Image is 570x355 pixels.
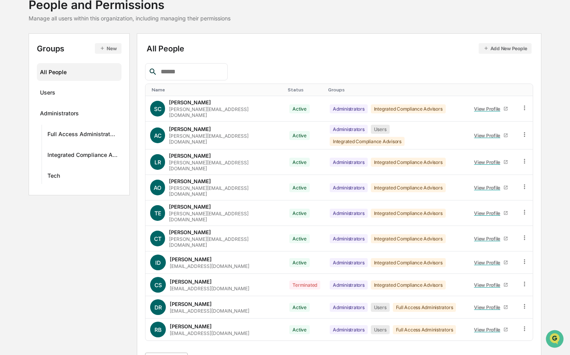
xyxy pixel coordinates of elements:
div: 🖐️ [8,100,14,106]
div: Integrated Compliance Advisors [371,104,446,113]
div: Terminated [289,280,320,289]
iframe: Open customer support [545,329,566,350]
div: [PERSON_NAME] [169,99,211,106]
div: Administrators [330,104,368,113]
div: Administrators [330,234,368,243]
div: Tech [47,172,60,182]
a: View Profile [471,156,512,168]
div: [PERSON_NAME] [169,126,211,132]
div: Administrators [330,280,368,289]
span: AC [154,132,162,139]
div: [PERSON_NAME] [169,178,211,184]
div: Administrators [330,209,368,218]
div: View Profile [474,304,503,310]
div: Active [289,303,310,312]
div: View Profile [474,106,503,112]
div: [PERSON_NAME] [169,229,211,235]
div: Active [289,104,310,113]
div: [EMAIL_ADDRESS][DOMAIN_NAME] [170,286,249,291]
div: Groups [37,43,122,54]
div: Integrated Compliance Advisors [371,234,446,243]
div: Administrators [330,125,368,134]
span: TE [154,210,161,217]
div: [EMAIL_ADDRESS][DOMAIN_NAME] [170,308,249,314]
a: View Profile [471,324,512,336]
div: Active [289,131,310,140]
span: SC [154,106,162,112]
div: [PERSON_NAME][EMAIL_ADDRESS][DOMAIN_NAME] [169,133,280,145]
div: [PERSON_NAME][EMAIL_ADDRESS][DOMAIN_NAME] [169,160,280,171]
div: Users [40,89,55,98]
a: View Profile [471,129,512,142]
div: [PERSON_NAME][EMAIL_ADDRESS][DOMAIN_NAME] [169,236,280,248]
div: Users [371,125,390,134]
div: Integrated Compliance Advisors [371,183,446,192]
div: View Profile [474,282,503,288]
a: 🗄️Attestations [54,96,100,110]
div: Toggle SortBy [523,87,530,93]
div: Administrators [330,183,368,192]
div: Toggle SortBy [152,87,281,93]
div: Toggle SortBy [288,87,322,93]
div: Integrated Compliance Advisors [371,258,446,267]
a: View Profile [471,233,512,245]
span: DR [154,304,162,311]
div: Administrators [330,303,368,312]
a: View Profile [471,257,512,269]
div: [EMAIL_ADDRESS][DOMAIN_NAME] [170,330,249,336]
div: Active [289,258,310,267]
div: View Profile [474,236,503,242]
div: [PERSON_NAME][EMAIL_ADDRESS][DOMAIN_NAME] [169,185,280,197]
div: Integrated Compliance Advisors [371,280,446,289]
div: [PERSON_NAME] [169,153,211,159]
a: View Profile [471,279,512,291]
div: Integrated Compliance Advisors [47,151,118,161]
div: Active [289,209,310,218]
div: Start new chat [27,60,129,68]
div: View Profile [474,185,503,191]
a: View Profile [471,103,512,115]
div: Administrators [330,158,368,167]
div: Full Access Administrators [393,303,456,312]
span: Attestations [65,99,97,107]
div: 🗄️ [57,100,63,106]
div: View Profile [474,327,503,333]
span: Preclearance [16,99,51,107]
div: Administrators [330,258,368,267]
span: CS [154,282,162,288]
span: Data Lookup [16,114,49,122]
span: RB [154,326,162,333]
div: [PERSON_NAME] [170,323,212,330]
div: We're available if you need us! [27,68,99,74]
div: Integrated Compliance Advisors [371,158,446,167]
span: ID [155,259,161,266]
div: [PERSON_NAME] [170,256,212,262]
span: CT [154,235,162,242]
div: Full Access Administrators [393,325,456,334]
div: [PERSON_NAME] [169,204,211,210]
div: [PERSON_NAME] [170,301,212,307]
button: New [95,43,121,54]
div: [EMAIL_ADDRESS][DOMAIN_NAME] [170,263,249,269]
a: View Profile [471,182,512,194]
div: Full Access Administrators [47,131,118,140]
span: AO [154,184,162,191]
div: Active [289,183,310,192]
div: Active [289,234,310,243]
div: [PERSON_NAME][EMAIL_ADDRESS][DOMAIN_NAME] [169,106,280,118]
div: View Profile [474,159,503,165]
a: View Profile [471,301,512,313]
div: View Profile [474,210,503,216]
div: All People [40,66,118,78]
span: Pylon [78,133,95,139]
div: Toggle SortBy [469,87,513,93]
div: Administrators [330,325,368,334]
span: LR [154,159,161,166]
div: Manage all users within this organization, including managing their permissions [29,15,231,22]
div: View Profile [474,133,503,138]
a: View Profile [471,207,512,219]
div: Users [371,325,390,334]
div: Administrators [40,110,79,119]
div: [PERSON_NAME][EMAIL_ADDRESS][DOMAIN_NAME] [169,211,280,222]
